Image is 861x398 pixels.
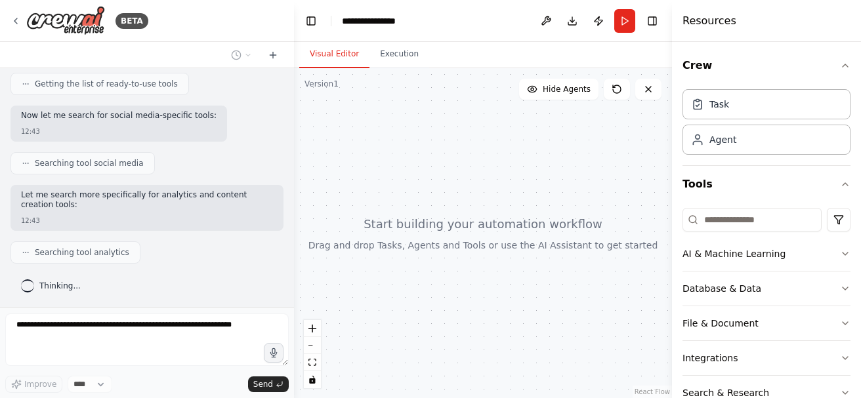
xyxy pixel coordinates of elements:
[253,379,273,389] span: Send
[304,320,321,337] button: zoom in
[299,41,369,68] button: Visual Editor
[26,6,105,35] img: Logo
[369,41,429,68] button: Execution
[342,14,408,28] nav: breadcrumb
[304,320,321,388] div: React Flow controls
[682,13,736,29] h4: Resources
[304,79,339,89] div: Version 1
[35,79,178,89] span: Getting the list of ready-to-use tools
[682,237,850,271] button: AI & Machine Learning
[35,158,144,169] span: Searching tool social media
[682,282,761,295] div: Database & Data
[24,379,56,389] span: Improve
[635,388,670,395] a: React Flow attribution
[643,12,661,30] button: Hide right sidebar
[115,13,148,29] div: BETA
[21,111,217,121] p: Now let me search for social media-specific tools:
[709,133,736,146] div: Agent
[262,47,283,63] button: Start a new chat
[35,247,129,258] span: Searching tool analytics
[5,376,62,393] button: Improve
[543,84,591,94] span: Hide Agents
[682,306,850,340] button: File & Document
[21,216,273,226] div: 12:43
[682,166,850,203] button: Tools
[21,190,273,210] p: Let me search more specifically for analytics and content creation tools:
[39,281,81,291] span: Thinking...
[304,354,321,371] button: fit view
[304,337,321,354] button: zoom out
[682,84,850,165] div: Crew
[21,127,217,136] div: 12:43
[302,12,320,30] button: Hide left sidebar
[304,371,321,388] button: toggle interactivity
[682,247,786,260] div: AI & Machine Learning
[226,47,257,63] button: Switch to previous chat
[248,376,289,392] button: Send
[264,343,283,363] button: Click to speak your automation idea
[682,317,759,330] div: File & Document
[682,47,850,84] button: Crew
[709,98,729,111] div: Task
[519,79,598,100] button: Hide Agents
[682,351,738,365] div: Integrations
[682,271,850,306] button: Database & Data
[682,341,850,375] button: Integrations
